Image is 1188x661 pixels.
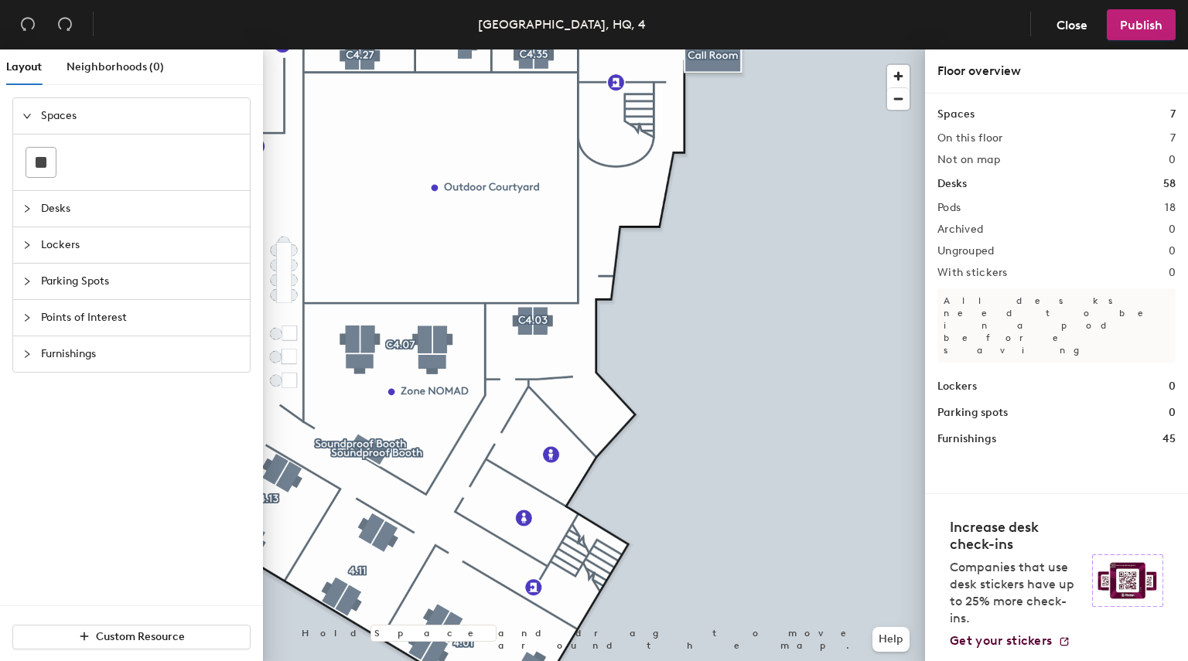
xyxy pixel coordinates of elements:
button: Custom Resource [12,625,251,649]
div: [GEOGRAPHIC_DATA], HQ, 4 [478,15,646,34]
h4: Increase desk check-ins [950,519,1083,553]
h2: 0 [1169,245,1176,257]
h2: With stickers [937,267,1008,279]
button: Publish [1107,9,1176,40]
h2: 0 [1169,154,1176,166]
a: Get your stickers [950,633,1070,649]
h2: 0 [1169,223,1176,236]
span: Lockers [41,227,241,263]
span: Layout [6,60,42,73]
h2: 0 [1169,267,1176,279]
h1: Desks [937,175,967,193]
span: Parking Spots [41,264,241,299]
h1: 58 [1163,175,1176,193]
span: collapsed [22,349,32,359]
button: Undo (⌘ + Z) [12,9,43,40]
span: Get your stickers [950,633,1052,648]
p: Companies that use desk stickers have up to 25% more check-ins. [950,559,1083,627]
span: Spaces [41,98,241,134]
span: collapsed [22,204,32,213]
h2: Archived [937,223,983,236]
span: collapsed [22,313,32,322]
img: Sticker logo [1092,554,1163,607]
button: Redo (⌘ + ⇧ + Z) [49,9,80,40]
span: Points of Interest [41,300,241,336]
span: Furnishings [41,336,241,372]
span: expanded [22,111,32,121]
span: Publish [1120,18,1162,32]
h2: 7 [1170,132,1176,145]
span: Neighborhoods (0) [67,60,164,73]
h1: 7 [1170,106,1176,123]
h1: 0 [1169,378,1176,395]
h2: On this floor [937,132,1003,145]
span: Close [1057,18,1087,32]
span: Desks [41,191,241,227]
h2: Not on map [937,154,1000,166]
h2: 18 [1165,202,1176,214]
h1: Spaces [937,106,975,123]
h1: Furnishings [937,431,996,448]
h1: Parking spots [937,404,1008,421]
span: collapsed [22,240,32,250]
h2: Pods [937,202,961,214]
span: Custom Resource [96,630,185,643]
div: Floor overview [937,62,1176,80]
button: Close [1043,9,1101,40]
h1: 45 [1162,431,1176,448]
h1: 0 [1169,404,1176,421]
button: Help [872,627,910,652]
h1: Lockers [937,378,977,395]
p: All desks need to be in a pod before saving [937,288,1176,363]
span: collapsed [22,277,32,286]
h2: Ungrouped [937,245,995,257]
